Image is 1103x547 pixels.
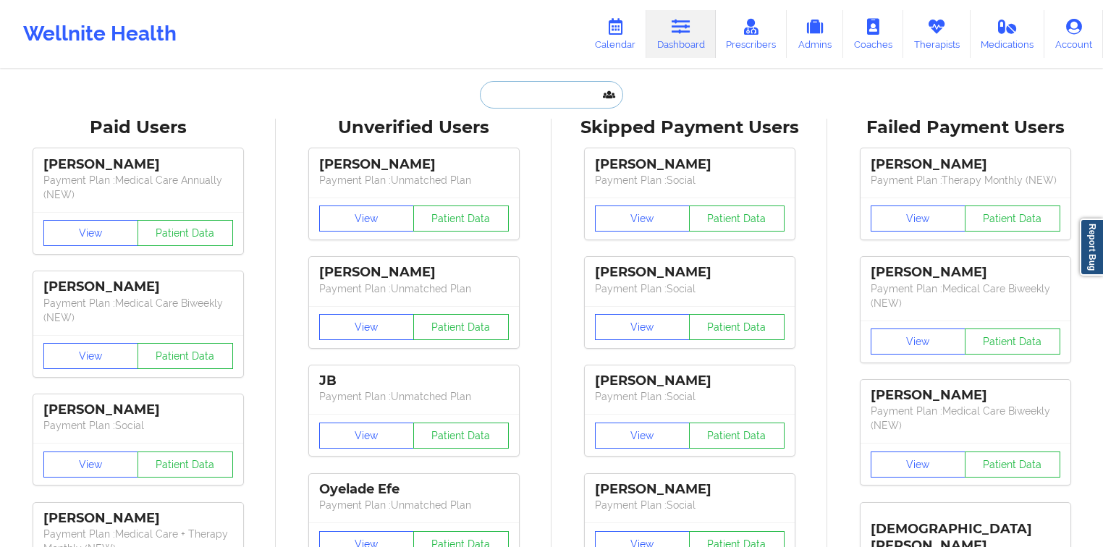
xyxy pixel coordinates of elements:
button: Patient Data [413,205,509,232]
button: View [595,423,690,449]
div: Failed Payment Users [837,116,1093,139]
div: Oyelade Efe [319,481,509,498]
button: View [319,205,415,232]
button: Patient Data [965,451,1060,478]
p: Payment Plan : Unmatched Plan [319,173,509,187]
div: [PERSON_NAME] [43,402,233,418]
button: Patient Data [965,205,1060,232]
p: Payment Plan : Social [595,281,785,296]
p: Payment Plan : Social [595,498,785,512]
button: View [871,205,966,232]
div: [PERSON_NAME] [595,156,785,173]
button: Patient Data [138,343,233,369]
a: Therapists [903,10,971,58]
p: Payment Plan : Unmatched Plan [319,498,509,512]
p: Payment Plan : Medical Care Biweekly (NEW) [43,296,233,325]
a: Prescribers [716,10,787,58]
button: Patient Data [689,423,785,449]
a: Calendar [584,10,646,58]
div: Unverified Users [286,116,541,139]
button: View [595,314,690,340]
button: View [43,343,139,369]
div: Skipped Payment Users [562,116,817,139]
button: View [595,205,690,232]
button: View [871,328,966,355]
button: Patient Data [689,205,785,232]
div: Paid Users [10,116,266,139]
a: Admins [787,10,843,58]
p: Payment Plan : Medical Care Biweekly (NEW) [871,404,1060,433]
button: Patient Data [413,423,509,449]
div: [PERSON_NAME] [871,264,1060,281]
button: Patient Data [138,220,233,246]
p: Payment Plan : Medical Care Annually (NEW) [43,173,233,202]
div: [PERSON_NAME] [871,387,1060,404]
button: View [319,314,415,340]
div: [PERSON_NAME] [43,279,233,295]
div: JB [319,373,509,389]
div: [PERSON_NAME] [595,373,785,389]
a: Report Bug [1080,219,1103,276]
p: Payment Plan : Unmatched Plan [319,389,509,404]
button: View [871,451,966,478]
div: [PERSON_NAME] [595,264,785,281]
p: Payment Plan : Social [43,418,233,433]
button: Patient Data [965,328,1060,355]
button: Patient Data [413,314,509,340]
div: [PERSON_NAME] [319,156,509,173]
p: Payment Plan : Social [595,173,785,187]
button: View [43,220,139,246]
button: Patient Data [689,314,785,340]
div: [PERSON_NAME] [319,264,509,281]
a: Coaches [843,10,903,58]
div: [PERSON_NAME] [43,156,233,173]
div: [PERSON_NAME] [871,156,1060,173]
a: Dashboard [646,10,716,58]
p: Payment Plan : Medical Care Biweekly (NEW) [871,281,1060,310]
button: Patient Data [138,451,233,478]
p: Payment Plan : Unmatched Plan [319,281,509,296]
p: Payment Plan : Social [595,389,785,404]
button: View [43,451,139,478]
div: [PERSON_NAME] [595,481,785,498]
div: [PERSON_NAME] [43,510,233,527]
a: Medications [971,10,1045,58]
button: View [319,423,415,449]
a: Account [1044,10,1103,58]
p: Payment Plan : Therapy Monthly (NEW) [871,173,1060,187]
